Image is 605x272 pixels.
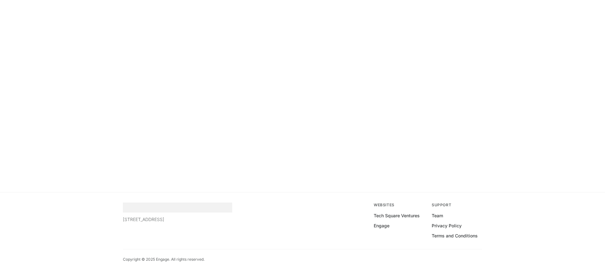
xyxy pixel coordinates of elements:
[123,230,128,235] a: LinkedIn
[374,213,420,219] a: Tech Square Ventures
[123,257,205,262] p: Copyright © 2025 Engage. All rights reserved.
[374,223,389,229] a: Engage
[432,203,482,208] div: Support
[432,213,443,219] a: Team
[432,223,462,229] a: Privacy Policy
[143,230,148,235] a: Instagram
[123,216,232,223] p: [STREET_ADDRESS]
[133,230,138,235] a: X (Twitter)
[374,203,424,208] div: Websites
[432,233,478,239] a: Terms and Conditions
[123,230,232,235] ul: Social media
